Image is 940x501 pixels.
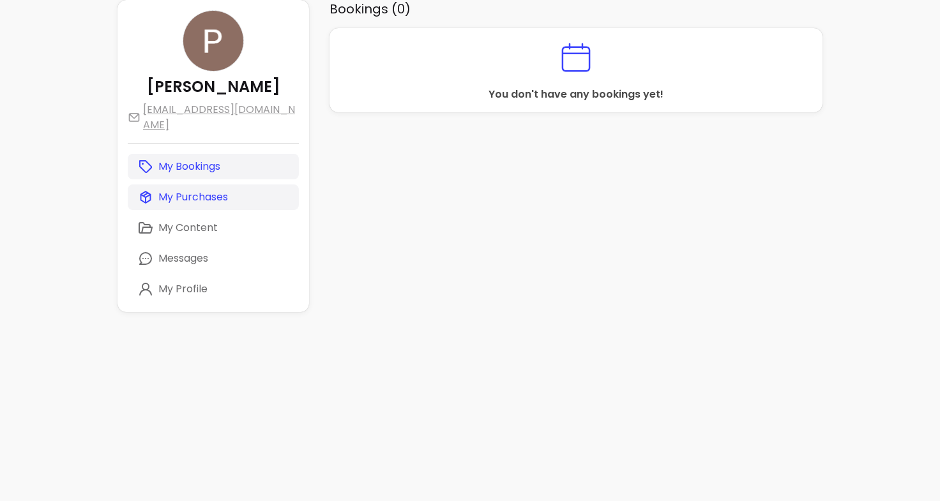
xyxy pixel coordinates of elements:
a: My Purchases [128,184,299,210]
p: My Purchases [158,190,228,205]
p: [PERSON_NAME] [147,77,280,97]
p: My Profile [158,281,208,297]
p: My Content [158,220,218,236]
a: Messages [128,246,299,271]
p: You don't have any bookings yet! [489,87,663,102]
img: avatar [183,11,243,71]
a: My Bookings [128,154,299,179]
a: My Content [128,215,299,241]
p: Messages [158,251,208,266]
a: My Profile [128,276,299,302]
p: My Bookings [158,159,220,174]
a: [EMAIL_ADDRESS][DOMAIN_NAME] [128,102,299,133]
